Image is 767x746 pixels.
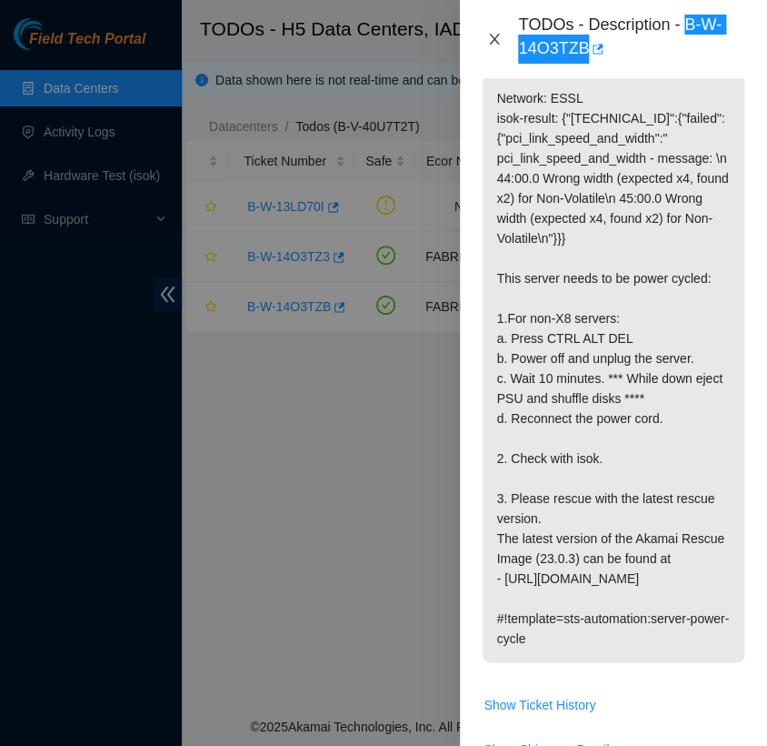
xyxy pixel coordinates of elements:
div: TODOs - Description - B-W-14O3TZB [518,15,745,64]
span: close [487,32,502,46]
p: Network: ESSL isok-result: {"[TECHNICAL_ID]":{"failed":{"pci_link_speed_and_width":" pci_link_spe... [483,75,744,662]
span: Show Ticket History [483,695,595,715]
button: Show Ticket History [483,691,596,720]
button: Close [482,31,507,48]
